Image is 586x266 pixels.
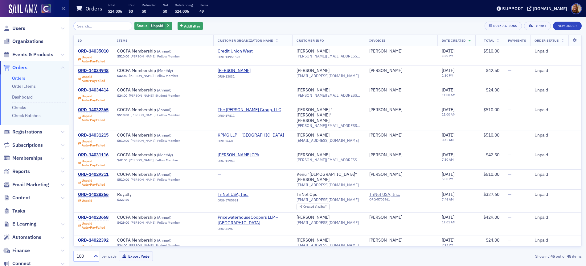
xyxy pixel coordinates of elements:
[129,9,133,14] span: $0
[3,208,25,214] a: Tasks
[442,214,454,220] span: [DATE]
[483,48,499,54] span: $510.00
[3,168,30,175] a: Reports
[82,183,105,187] div: Auto-Pay Failed
[117,68,195,74] a: COCPA Membership (Monthly)
[3,234,41,241] a: Automations
[157,133,171,137] span: ( Annual )
[369,49,402,54] div: [PERSON_NAME]
[369,133,433,138] span: Maxine Greenstein
[535,87,577,93] div: Unpaid
[12,94,33,100] a: Dashboard
[3,64,27,71] a: Orders
[485,22,522,30] button: Bulk Actions
[218,114,281,120] div: ORG-17411
[442,112,456,116] time: 11:00 AM
[297,133,330,138] div: [PERSON_NAME]
[157,172,171,177] span: ( Annual )
[483,132,499,138] span: $510.00
[82,199,92,203] div: Unpaid
[12,247,30,254] span: Finance
[129,3,135,7] p: Paid
[82,79,105,83] div: Auto-Pay Failed
[442,132,454,138] span: [DATE]
[369,38,386,43] span: Invoicee
[442,152,454,158] span: [DATE]
[218,74,274,81] div: ORG-13031
[508,192,511,197] span: —
[508,132,511,138] span: —
[78,49,109,54] a: ORD-14035010
[82,143,105,147] div: Auto-Pay Failed
[78,87,109,93] a: ORD-14034414
[442,87,454,93] span: [DATE]
[486,87,499,93] span: $24.00
[297,197,359,202] span: [EMAIL_ADDRESS][DOMAIN_NAME]
[117,152,195,158] a: COCPA Membership (Monthly)
[131,54,155,58] a: [PERSON_NAME]
[218,139,284,145] div: ORG-2668
[117,215,195,220] a: COCPA Membership (Annual)
[369,215,402,220] div: [PERSON_NAME]
[508,152,511,158] span: —
[483,192,499,197] span: $327.60
[297,215,330,220] a: [PERSON_NAME]
[157,49,171,53] span: ( Annual )
[117,133,195,138] a: COCPA Membership (Annual)
[184,23,200,29] span: Add Filter
[442,177,453,181] time: 5:00 PM
[108,9,122,14] span: $24,006
[297,138,359,143] span: [EMAIL_ADDRESS][DOMAIN_NAME]
[303,205,321,209] span: Created Via :
[117,192,195,197] span: Royalty
[535,38,559,43] span: Order Status
[442,192,454,197] span: [DATE]
[442,107,454,112] span: [DATE]
[78,152,109,158] a: ORD-14031116
[483,171,499,177] span: $510.00
[82,222,105,230] div: Unpaid
[12,83,36,89] a: Order Items
[163,9,167,14] span: $0
[297,107,360,124] a: [PERSON_NAME] "[PERSON_NAME]" [PERSON_NAME]
[297,74,359,78] span: [EMAIL_ADDRESS][DOMAIN_NAME]
[119,251,153,261] button: Export Page
[218,87,221,93] span: —
[9,4,37,14] img: SailAMX
[369,238,402,243] a: [PERSON_NAME]
[297,152,330,158] div: [PERSON_NAME]
[369,87,402,93] div: [PERSON_NAME]
[218,192,274,197] a: TriNet USA, Inc.
[12,181,49,188] span: Email Marketing
[37,4,51,15] a: View Homepage
[297,238,330,243] a: [PERSON_NAME]
[78,107,109,113] a: ORD-14032365
[82,226,105,230] div: Auto-Pay Failed
[157,238,171,243] span: ( Annual )
[369,192,425,197] span: TriNet USA, Inc.
[117,38,128,43] span: Items
[535,215,577,220] div: Unpaid
[12,25,25,32] span: Users
[117,49,195,54] span: COCPA Membership
[297,68,330,74] a: [PERSON_NAME]
[117,107,195,113] a: COCPA Membership (Annual)
[369,192,433,204] span: TriNet USA, Inc.
[369,172,433,177] span: Krishna Gopa
[218,215,288,226] a: PricewaterhouseCoopers LLP – [GEOGRAPHIC_DATA]
[369,68,433,74] span: Lara Medina
[486,152,499,158] span: $42.50
[297,204,330,210] div: Created Via: Staff
[218,68,274,74] a: [PERSON_NAME]
[303,205,327,209] div: Staff
[483,107,499,112] span: $510.00
[12,113,41,118] a: Check Batches
[218,38,273,43] span: Customer Organization Name
[3,51,53,58] a: Events & Products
